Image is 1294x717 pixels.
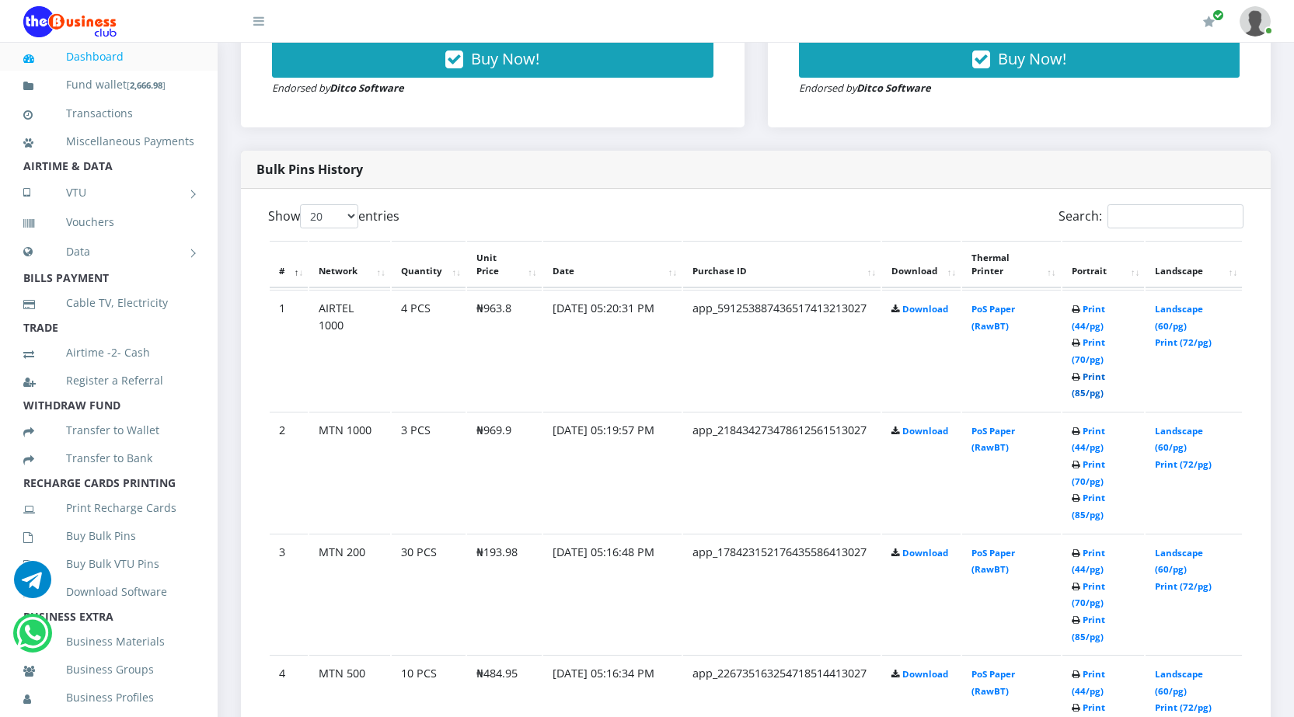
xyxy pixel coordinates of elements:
[23,412,194,448] a: Transfer to Wallet
[1155,701,1212,713] a: Print (72/pg)
[971,303,1015,332] a: PoS Paper (RawBT)
[467,290,542,410] td: ₦963.8
[1072,458,1105,487] a: Print (70/pg)
[23,546,194,582] a: Buy Bulk VTU Pins
[14,573,51,598] a: Chat for support
[1062,241,1145,289] th: Portrait: activate to sort column ascending
[971,425,1015,454] a: PoS Paper (RawBT)
[467,412,542,532] td: ₦969.9
[683,534,881,654] td: app_178423152176435586413027
[1155,425,1203,454] a: Landscape (60/pg)
[127,79,166,91] small: [ ]
[270,290,308,410] td: 1
[1072,336,1105,365] a: Print (70/pg)
[1072,492,1105,520] a: Print (85/pg)
[1072,668,1105,697] a: Print (44/pg)
[392,290,466,410] td: 4 PCS
[1155,458,1212,470] a: Print (72/pg)
[23,490,194,526] a: Print Recharge Cards
[1155,336,1212,348] a: Print (72/pg)
[23,96,194,131] a: Transactions
[1072,614,1105,642] a: Print (85/pg)
[543,241,682,289] th: Date: activate to sort column ascending
[23,574,194,610] a: Download Software
[309,290,390,410] td: AIRTEL 1000
[1072,547,1105,576] a: Print (44/pg)
[467,241,542,289] th: Unit Price: activate to sort column ascending
[1155,580,1212,592] a: Print (72/pg)
[1240,6,1271,37] img: User
[256,161,363,178] strong: Bulk Pins History
[1212,9,1224,21] span: Renew/Upgrade Subscription
[1155,303,1203,332] a: Landscape (60/pg)
[1072,425,1105,454] a: Print (44/pg)
[23,67,194,103] a: Fund wallet[2,666.98]
[23,624,194,660] a: Business Materials
[23,39,194,75] a: Dashboard
[23,335,194,371] a: Airtime -2- Cash
[799,81,931,95] small: Endorsed by
[309,534,390,654] td: MTN 200
[998,48,1066,69] span: Buy Now!
[23,680,194,715] a: Business Profiles
[1072,303,1105,332] a: Print (44/pg)
[272,40,713,78] button: Buy Now!
[309,412,390,532] td: MTN 1000
[1203,16,1215,28] i: Renew/Upgrade Subscription
[1146,241,1242,289] th: Landscape: activate to sort column ascending
[23,6,117,37] img: Logo
[543,412,682,532] td: [DATE] 05:19:57 PM
[1072,371,1105,399] a: Print (85/pg)
[268,204,399,228] label: Show entries
[856,81,931,95] strong: Ditco Software
[683,241,881,289] th: Purchase ID: activate to sort column ascending
[23,232,194,271] a: Data
[1155,668,1203,697] a: Landscape (60/pg)
[902,425,948,437] a: Download
[882,241,961,289] th: Download: activate to sort column ascending
[309,241,390,289] th: Network: activate to sort column ascending
[971,547,1015,576] a: PoS Paper (RawBT)
[1059,204,1243,228] label: Search:
[1072,580,1105,609] a: Print (70/pg)
[23,285,194,321] a: Cable TV, Electricity
[543,290,682,410] td: [DATE] 05:20:31 PM
[270,534,308,654] td: 3
[392,534,466,654] td: 30 PCS
[392,412,466,532] td: 3 PCS
[962,241,1060,289] th: Thermal Printer: activate to sort column ascending
[1107,204,1243,228] input: Search:
[23,518,194,554] a: Buy Bulk Pins
[270,241,308,289] th: #: activate to sort column descending
[272,81,404,95] small: Endorsed by
[683,412,881,532] td: app_218434273478612561513027
[270,412,308,532] td: 2
[130,79,162,91] b: 2,666.98
[902,547,948,559] a: Download
[1155,547,1203,576] a: Landscape (60/pg)
[300,204,358,228] select: Showentries
[467,534,542,654] td: ₦193.98
[23,124,194,159] a: Miscellaneous Payments
[16,626,48,652] a: Chat for support
[902,303,948,315] a: Download
[330,81,404,95] strong: Ditco Software
[23,652,194,687] a: Business Groups
[23,363,194,399] a: Register a Referral
[543,534,682,654] td: [DATE] 05:16:48 PM
[902,668,948,680] a: Download
[799,40,1240,78] button: Buy Now!
[971,668,1015,697] a: PoS Paper (RawBT)
[683,290,881,410] td: app_591253887436517413213027
[471,48,539,69] span: Buy Now!
[23,204,194,240] a: Vouchers
[23,440,194,476] a: Transfer to Bank
[23,173,194,212] a: VTU
[392,241,466,289] th: Quantity: activate to sort column ascending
